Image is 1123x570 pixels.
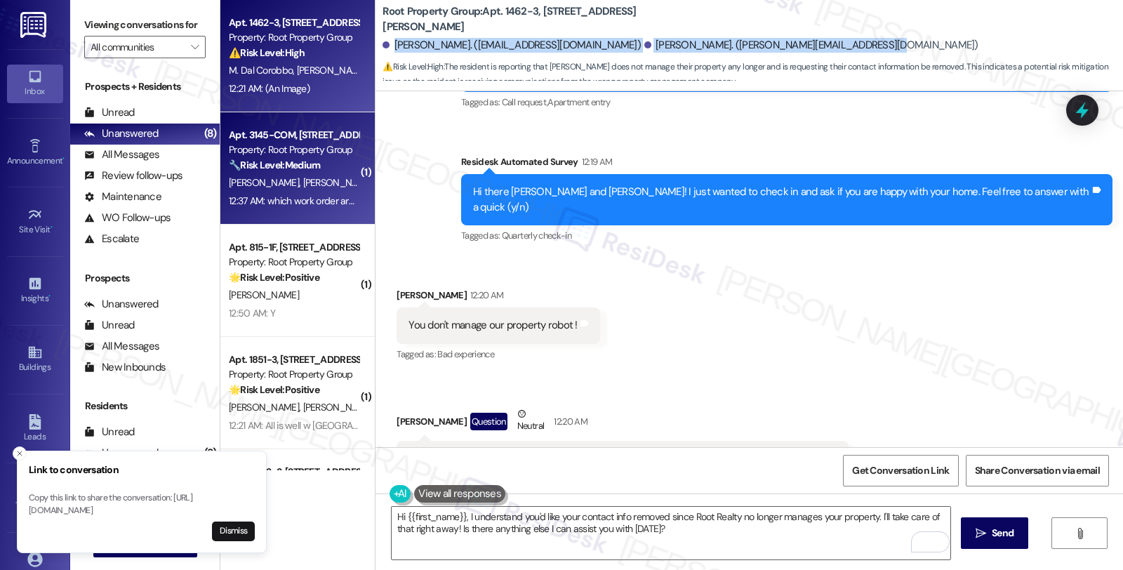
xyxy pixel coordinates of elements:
[7,65,63,102] a: Inbox
[383,4,663,34] b: Root Property Group: Apt. 1462-3, [STREET_ADDRESS][PERSON_NAME]
[229,64,297,77] span: M. Dal Corobbo
[473,185,1090,215] div: Hi there [PERSON_NAME] and [PERSON_NAME]! I just wanted to check in and ask if you are happy with...
[229,401,303,413] span: [PERSON_NAME]
[843,455,958,486] button: Get Conversation Link
[84,297,159,312] div: Unanswered
[1075,528,1085,539] i: 
[229,30,359,45] div: Property: Root Property Group
[297,64,422,77] span: [PERSON_NAME] Dal Corobbo
[229,15,359,30] div: Apt. 1462-3, [STREET_ADDRESS][PERSON_NAME]
[212,522,255,541] button: Dismiss
[51,223,53,232] span: •
[70,271,220,286] div: Prospects
[84,232,139,246] div: Escalate
[397,344,599,364] div: Tagged as:
[397,406,849,441] div: [PERSON_NAME]
[966,455,1109,486] button: Share Conversation via email
[392,507,950,559] textarea: To enrich screen reader interactions, please activate Accessibility in Grammarly extension settings
[975,463,1100,478] span: Share Conversation via email
[229,255,359,270] div: Property: Root Property Group
[84,318,135,333] div: Unread
[48,291,51,301] span: •
[229,367,359,382] div: Property: Root Property Group
[229,240,359,255] div: Apt. 815-1F, [STREET_ADDRESS]
[547,96,610,108] span: Apartment entry
[7,479,63,517] a: Templates •
[229,142,359,157] div: Property: Root Property Group
[7,272,63,310] a: Insights •
[502,96,548,108] span: Call request ,
[84,126,159,141] div: Unanswered
[84,339,159,354] div: All Messages
[461,154,1112,174] div: Residesk Automated Survey
[229,352,359,367] div: Apt. 1851-3, [STREET_ADDRESS][PERSON_NAME]
[229,128,359,142] div: Apt. 3145-COM, [STREET_ADDRESS][PERSON_NAME]
[229,289,299,301] span: [PERSON_NAME]
[7,340,63,378] a: Buildings
[20,12,49,38] img: ResiDesk Logo
[70,79,220,94] div: Prospects + Residents
[84,147,159,162] div: All Messages
[976,528,986,539] i: 
[229,383,319,396] strong: 🌟 Risk Level: Positive
[644,38,978,53] div: [PERSON_NAME]. ([PERSON_NAME][EMAIL_ADDRESS][DOMAIN_NAME])
[84,360,166,375] div: New Inbounds
[84,190,161,204] div: Maintenance
[992,526,1014,541] span: Send
[229,307,275,319] div: 12:50 AM: Y
[84,211,171,225] div: WO Follow-ups
[408,318,577,333] div: You don't manage our property robot !
[467,288,504,303] div: 12:20 AM
[229,194,422,207] div: 12:37 AM: which work order are you referring to?
[229,46,305,59] strong: ⚠️ Risk Level: High
[29,463,255,477] h3: Link to conversation
[461,92,1112,112] div: Tagged as:
[550,414,587,429] div: 12:20 AM
[201,123,220,145] div: (8)
[62,154,65,164] span: •
[461,225,1112,246] div: Tagged as:
[229,271,319,284] strong: 🌟 Risk Level: Positive
[84,105,135,120] div: Unread
[84,425,135,439] div: Unread
[229,176,303,189] span: [PERSON_NAME]
[383,61,443,72] strong: ⚠️ Risk Level: High
[437,348,494,360] span: Bad experience
[229,419,493,432] div: 12:21 AM: All is well w [GEOGRAPHIC_DATA]. Thanks for the chk in!
[303,176,373,189] span: [PERSON_NAME]
[303,401,373,413] span: [PERSON_NAME]
[961,517,1029,549] button: Send
[383,38,641,53] div: [PERSON_NAME]. ([EMAIL_ADDRESS][DOMAIN_NAME])
[84,14,206,36] label: Viewing conversations for
[7,203,63,241] a: Site Visit •
[397,288,599,307] div: [PERSON_NAME]
[191,41,199,53] i: 
[229,159,320,171] strong: 🔧 Risk Level: Medium
[514,406,547,436] div: Neutral
[852,463,949,478] span: Get Conversation Link
[383,60,1123,90] span: : The resident is reporting that [PERSON_NAME] does not manage their property any longer and is r...
[7,410,63,448] a: Leads
[91,36,183,58] input: All communities
[70,399,220,413] div: Residents
[84,168,182,183] div: Review follow-ups
[502,230,571,241] span: Quarterly check-in
[229,465,359,479] div: Apt. 3052-3, [STREET_ADDRESS][PERSON_NAME]
[470,413,507,430] div: Question
[13,446,27,460] button: Close toast
[29,492,255,517] p: Copy this link to share the conversation: [URL][DOMAIN_NAME]
[578,154,613,169] div: 12:19 AM
[229,82,310,95] div: 12:21 AM: (An Image)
